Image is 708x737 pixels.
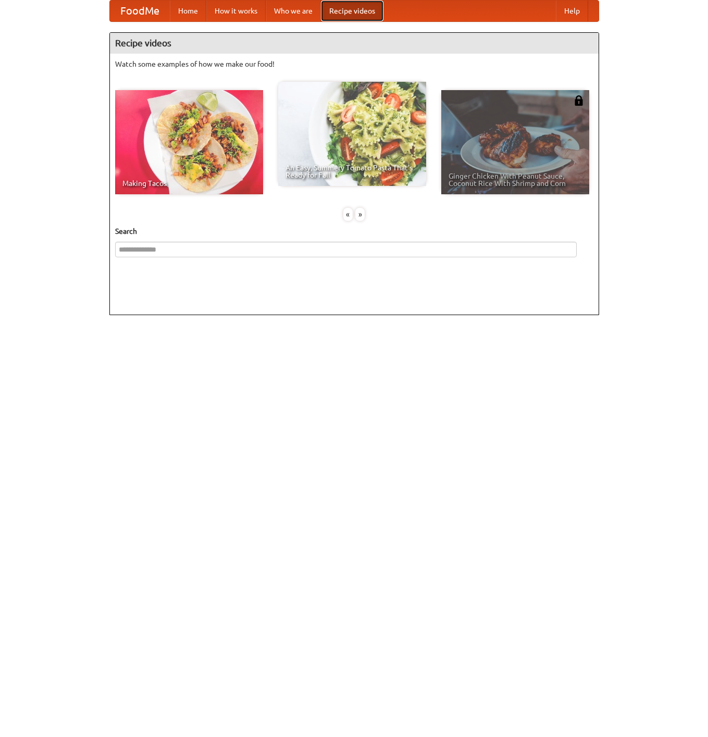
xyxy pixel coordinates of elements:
a: Recipe videos [321,1,383,21]
a: FoodMe [110,1,170,21]
h4: Recipe videos [110,33,599,54]
a: Help [556,1,588,21]
a: Making Tacos [115,90,263,194]
div: » [355,208,365,221]
h5: Search [115,226,593,236]
span: An Easy, Summery Tomato Pasta That's Ready for Fall [285,164,419,179]
a: Who we are [266,1,321,21]
img: 483408.png [574,95,584,106]
a: An Easy, Summery Tomato Pasta That's Ready for Fall [278,82,426,186]
span: Making Tacos [122,180,256,187]
div: « [343,208,353,221]
a: How it works [206,1,266,21]
a: Home [170,1,206,21]
p: Watch some examples of how we make our food! [115,59,593,69]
